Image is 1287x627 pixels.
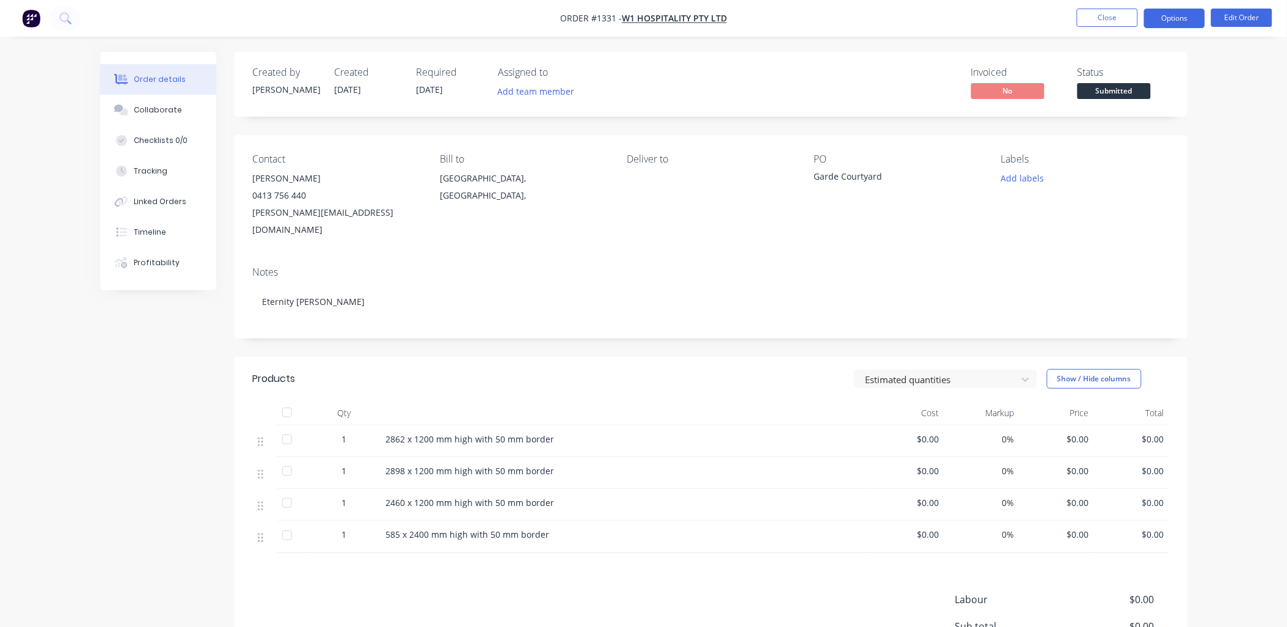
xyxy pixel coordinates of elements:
[949,464,1015,477] span: 0%
[1077,67,1169,78] div: Status
[814,153,982,165] div: PO
[386,433,555,445] span: 2862 x 1200 mm high with 50 mm border
[1099,464,1164,477] span: $0.00
[134,196,186,207] div: Linked Orders
[875,464,940,477] span: $0.00
[1144,9,1205,28] button: Options
[440,153,607,165] div: Bill to
[1019,401,1095,425] div: Price
[417,67,484,78] div: Required
[386,465,555,477] span: 2898 x 1200 mm high with 50 mm border
[100,125,216,156] button: Checklists 0/0
[875,528,940,541] span: $0.00
[100,95,216,125] button: Collaborate
[875,496,940,509] span: $0.00
[949,433,1015,446] span: 0%
[342,433,347,446] span: 1
[100,64,216,95] button: Order details
[627,153,794,165] div: Deliver to
[342,464,347,477] span: 1
[1077,9,1138,27] button: Close
[253,187,420,204] div: 0413 756 440
[875,433,940,446] span: $0.00
[498,83,582,100] button: Add team member
[22,9,40,28] img: Factory
[253,204,420,238] div: [PERSON_NAME][EMAIL_ADDRESS][DOMAIN_NAME]
[386,497,555,508] span: 2460 x 1200 mm high with 50 mm border
[1024,496,1090,509] span: $0.00
[253,372,296,386] div: Products
[253,67,320,78] div: Created by
[1077,83,1151,98] span: Submitted
[1077,83,1151,101] button: Submitted
[560,13,622,24] span: Order #1331 -
[971,67,1063,78] div: Invoiced
[417,84,443,95] span: [DATE]
[308,401,381,425] div: Qty
[498,67,621,78] div: Assigned to
[134,227,166,238] div: Timeline
[335,84,362,95] span: [DATE]
[386,529,550,540] span: 585 x 2400 mm high with 50 mm border
[971,83,1045,98] span: No
[342,496,347,509] span: 1
[253,83,320,96] div: [PERSON_NAME]
[814,170,967,187] div: Garde Courtyard
[253,283,1169,320] div: Eternity [PERSON_NAME]
[342,528,347,541] span: 1
[949,528,1015,541] span: 0%
[100,156,216,186] button: Tracking
[1099,528,1164,541] span: $0.00
[253,170,420,238] div: [PERSON_NAME]0413 756 440[PERSON_NAME][EMAIL_ADDRESS][DOMAIN_NAME]
[440,170,607,209] div: [GEOGRAPHIC_DATA], [GEOGRAPHIC_DATA],
[1099,433,1164,446] span: $0.00
[1024,464,1090,477] span: $0.00
[491,83,581,100] button: Add team member
[1211,9,1272,27] button: Edit Order
[1047,369,1142,389] button: Show / Hide columns
[1024,433,1090,446] span: $0.00
[100,186,216,217] button: Linked Orders
[253,170,420,187] div: [PERSON_NAME]
[134,105,182,116] div: Collaborate
[100,248,216,278] button: Profitability
[622,13,727,24] a: W1 Hospitality PTY LTD
[335,67,402,78] div: Created
[134,257,180,268] div: Profitability
[1063,592,1154,607] span: $0.00
[1001,153,1169,165] div: Labels
[253,266,1169,278] div: Notes
[134,135,188,146] div: Checklists 0/0
[994,170,1051,186] button: Add labels
[253,153,420,165] div: Contact
[1094,401,1169,425] div: Total
[134,74,186,85] div: Order details
[100,217,216,248] button: Timeline
[134,166,167,177] div: Tracking
[949,496,1015,509] span: 0%
[944,401,1019,425] div: Markup
[955,592,1064,607] span: Labour
[870,401,945,425] div: Cost
[440,170,607,204] div: [GEOGRAPHIC_DATA], [GEOGRAPHIC_DATA],
[1024,528,1090,541] span: $0.00
[1099,496,1164,509] span: $0.00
